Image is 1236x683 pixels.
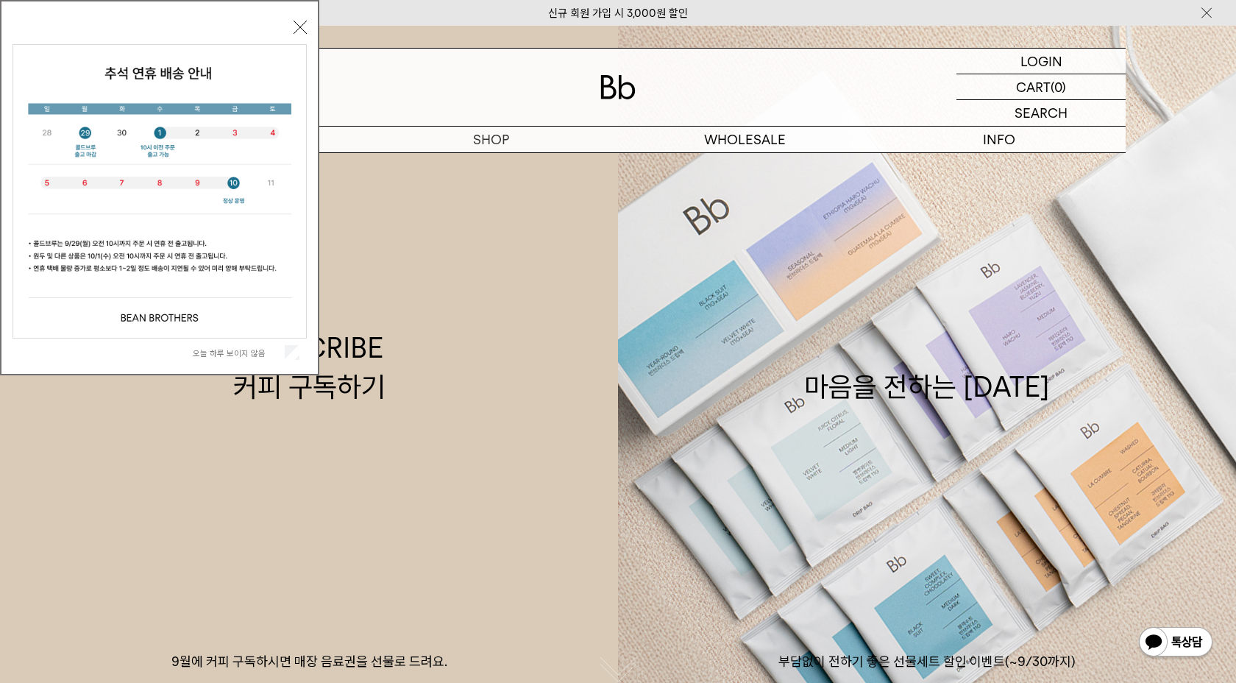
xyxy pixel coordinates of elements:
[618,127,872,152] p: WHOLESALE
[600,75,636,99] img: 로고
[1020,49,1062,74] p: LOGIN
[618,653,1236,670] p: 부담없이 전하기 좋은 선물세트 할인 이벤트(~9/30까지)
[364,127,618,152] a: SHOP
[193,348,282,358] label: 오늘 하루 보이지 않음
[956,74,1126,100] a: CART (0)
[956,49,1126,74] a: LOGIN
[804,328,1050,406] div: 마음을 전하는 [DATE]
[294,21,307,34] button: 닫기
[1015,100,1068,126] p: SEARCH
[13,45,306,338] img: 5e4d662c6b1424087153c0055ceb1a13_140731.jpg
[1137,626,1214,661] img: 카카오톡 채널 1:1 채팅 버튼
[548,7,688,20] a: 신규 회원 가입 시 3,000원 할인
[1051,74,1066,99] p: (0)
[872,127,1126,152] p: INFO
[1016,74,1051,99] p: CART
